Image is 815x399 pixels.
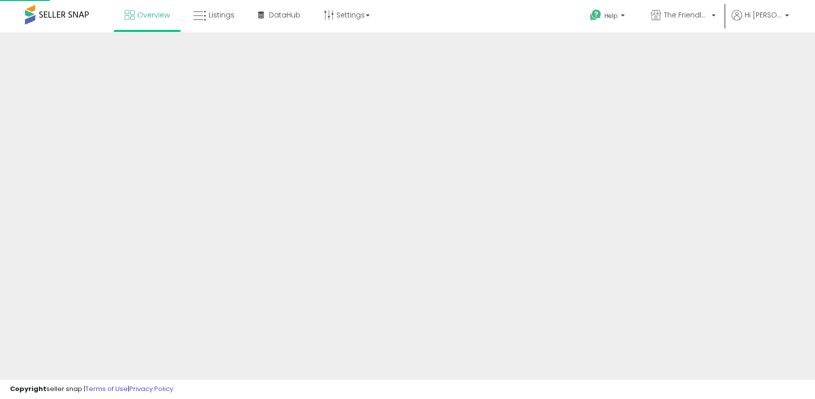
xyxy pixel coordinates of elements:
[129,384,173,394] a: Privacy Policy
[589,9,602,21] i: Get Help
[745,10,782,20] span: Hi [PERSON_NAME]
[10,384,46,394] strong: Copyright
[582,1,635,32] a: Help
[137,10,170,20] span: Overview
[604,11,618,20] span: Help
[209,10,235,20] span: Listings
[85,384,128,394] a: Terms of Use
[269,10,300,20] span: DataHub
[664,10,709,20] span: The Friendly Source
[732,10,789,32] a: Hi [PERSON_NAME]
[10,385,173,394] div: seller snap | |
